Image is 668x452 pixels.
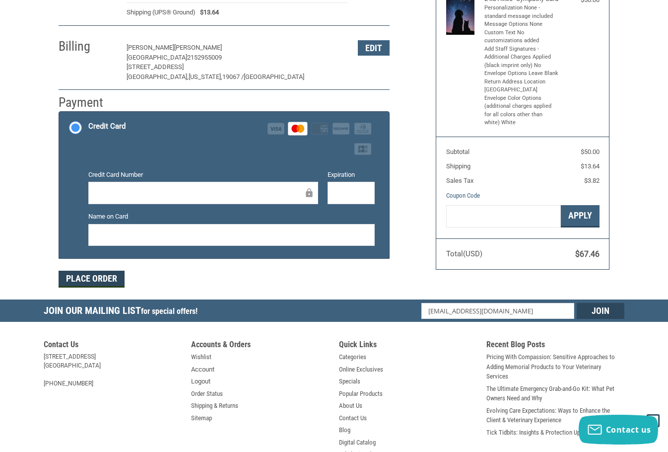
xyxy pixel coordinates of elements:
span: Shipping (UPS® Ground) [127,7,196,17]
a: Tick Tidbits: Insights & Protection Updates [486,428,594,438]
span: $67.46 [575,249,600,259]
label: Credit Card Number [88,170,318,180]
a: Shipping & Returns [191,401,238,411]
button: Edit [358,40,390,56]
h5: Recent Blog Posts [486,340,624,352]
span: Sales Tax [446,177,473,184]
button: Place Order [59,271,125,288]
span: [STREET_ADDRESS] [127,63,184,71]
a: Account [191,365,214,375]
a: Popular Products [339,389,383,399]
div: Credit Card [88,118,126,135]
input: Gift Certificate or Coupon Code [446,205,561,227]
span: $13.64 [581,162,600,170]
span: $50.00 [581,148,600,155]
a: Digital Catalog [339,438,376,448]
a: Blog [339,425,350,435]
a: Specials [339,377,360,386]
a: About Us [339,401,362,411]
button: Apply [561,205,600,227]
span: Subtotal [446,148,469,155]
li: Custom Text No customizations added [484,29,559,45]
a: Pricing With Compassion: Sensitive Approaches to Adding Memorial Products to Your Veterinary Serv... [486,352,624,381]
a: Wishlist [191,352,211,362]
span: $3.82 [584,177,600,184]
span: for special offers! [141,306,198,316]
a: Logout [191,377,210,386]
a: Order Status [191,389,223,399]
a: Online Exclusives [339,365,383,375]
li: Add Staff Signatures - Additional Charges Applied (black imprint only) No [484,45,559,70]
label: Name on Card [88,212,375,222]
span: 19067 / [222,73,244,80]
span: [US_STATE], [189,73,222,80]
li: Envelope Options Leave Blank [484,70,559,78]
span: [GEOGRAPHIC_DATA] [244,73,304,80]
li: Personalization None - standard message included [484,4,559,20]
span: [PERSON_NAME] [174,44,222,51]
span: $13.64 [196,7,219,17]
a: The Ultimate Emergency Grab-and-Go Kit: What Pet Owners Need and Why [486,384,624,403]
h5: Accounts & Orders [191,340,329,352]
li: Envelope Color Options (additional charges applied for all colors other than white) White [484,94,559,127]
address: [STREET_ADDRESS] [GEOGRAPHIC_DATA] [PHONE_NUMBER] [44,352,182,388]
label: Expiration [328,170,375,180]
h5: Contact Us [44,340,182,352]
a: Sitemap [191,413,212,423]
h5: Join Our Mailing List [44,300,202,325]
h5: Quick Links [339,340,477,352]
li: Return Address Location [GEOGRAPHIC_DATA] [484,78,559,94]
li: Message Options None [484,20,559,29]
span: Total (USD) [446,249,482,258]
h2: Payment [59,94,117,111]
span: [PERSON_NAME] [127,44,174,51]
span: Contact us [606,424,651,435]
a: Contact Us [339,413,367,423]
h2: Billing [59,38,117,55]
span: [GEOGRAPHIC_DATA] [127,54,187,61]
input: Email [421,303,575,319]
span: [GEOGRAPHIC_DATA], [127,73,189,80]
a: Coupon Code [446,192,480,199]
input: Join [577,303,624,319]
span: Shipping [446,162,470,170]
button: Contact us [579,415,658,445]
span: 2152955009 [187,54,222,61]
a: Categories [339,352,366,362]
a: Evolving Care Expectations: Ways to Enhance the Client & Veterinary Experience [486,406,624,425]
